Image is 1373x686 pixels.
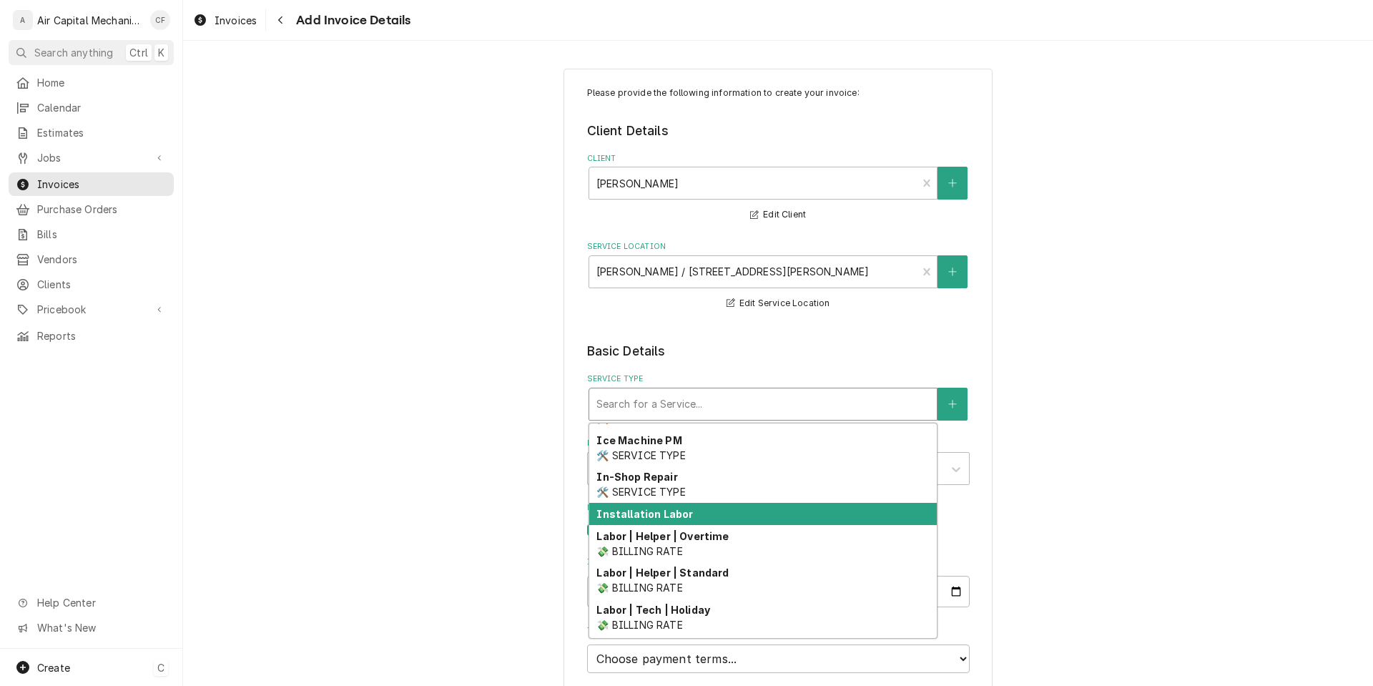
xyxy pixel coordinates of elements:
button: Edit Service Location [724,295,832,313]
a: Invoices [9,172,174,196]
strong: Labor | Helper | Overtime [596,530,729,542]
span: Jobs [37,150,145,165]
a: Home [9,71,174,94]
a: Vendors [9,248,174,271]
button: Create New Client [938,167,968,200]
span: Ctrl [129,45,148,60]
svg: Create New Client [948,178,957,188]
span: Create [37,662,70,674]
a: Go to Jobs [9,146,174,170]
a: Invoices [187,9,262,32]
a: Calendar [9,96,174,119]
span: K [158,45,164,60]
a: Purchase Orders [9,197,174,221]
label: Service Type [587,373,970,385]
span: Estimates [37,125,167,140]
svg: Create New Location [948,267,957,277]
span: Home [37,75,167,90]
label: Labels [587,438,970,449]
div: Service Type [587,373,970,420]
span: Pricebook [37,302,145,317]
span: Bills [37,227,167,242]
div: Air Capital Mechanical [37,13,142,28]
span: Search anything [34,45,113,60]
span: 💸 BILLING RATE [596,619,682,631]
a: Go to Help Center [9,591,174,614]
span: Reports [37,328,167,343]
span: 🛠️ SERVICE TYPE [596,449,685,461]
button: Search anythingCtrlK [9,40,174,65]
span: Invoices [215,13,257,28]
a: Estimates [9,121,174,144]
legend: Client Details [587,122,970,140]
div: A [13,10,33,30]
a: Reports [9,324,174,348]
label: Terms [587,625,970,637]
button: Create New Location [938,255,968,288]
div: Billing Address [587,502,970,539]
span: Invoices [37,177,167,192]
span: 💸 BILLING RATE [596,582,682,594]
span: 🛠️ SERVICE TYPE [596,486,685,498]
div: Issue Date [587,557,970,607]
span: Help Center [37,595,165,610]
strong: Labor | Tech | Holiday [596,604,710,616]
button: Edit Client [748,206,808,224]
strong: Ice Machine PM [596,434,681,446]
input: yyyy-mm-dd [587,576,970,607]
label: Client [587,153,970,165]
div: Charles Faure's Avatar [150,10,170,30]
svg: Create New Service [948,399,957,409]
legend: Basic Details [587,342,970,361]
div: Terms [587,625,970,673]
span: C [157,660,164,675]
span: Add Invoice Details [292,11,410,30]
button: Navigate back [269,9,292,31]
button: Create New Service [938,388,968,421]
span: Clients [37,277,167,292]
div: Labels [587,438,970,484]
div: Service Location [587,241,970,312]
strong: In-Shop Repair [596,471,677,483]
strong: Labor | Helper | Standard [596,567,729,579]
strong: Installation Labor [596,508,693,520]
span: What's New [37,620,165,635]
span: Calendar [37,100,167,115]
div: Client [587,153,970,224]
a: Go to Pricebook [9,298,174,321]
span: Purchase Orders [37,202,167,217]
a: Clients [9,273,174,296]
label: Service Location [587,241,970,253]
span: 💸 BILLING RATE [596,545,682,557]
a: Bills [9,222,174,246]
div: CF [150,10,170,30]
p: Please provide the following information to create your invoice: [587,87,970,99]
a: Go to What's New [9,616,174,640]
label: Issue Date [587,557,970,568]
label: Billing Address [587,502,970,514]
span: Vendors [37,252,167,267]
